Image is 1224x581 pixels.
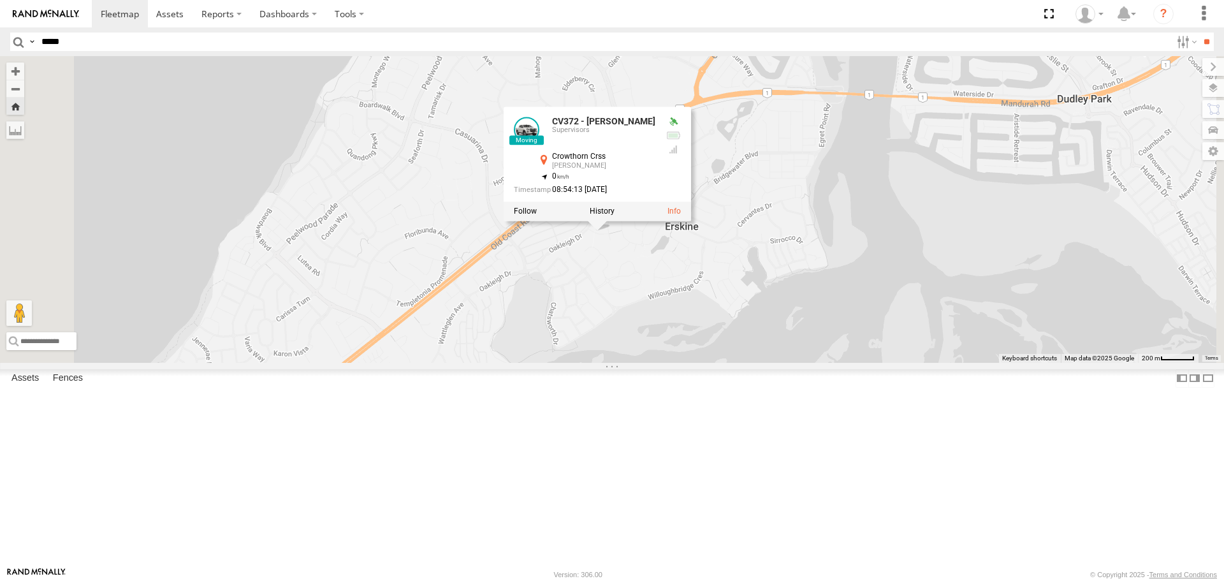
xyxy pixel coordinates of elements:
[666,117,681,128] div: Valid GPS Fix
[1149,571,1217,578] a: Terms and Conditions
[6,121,24,139] label: Measure
[13,10,79,18] img: rand-logo.svg
[1002,354,1057,363] button: Keyboard shortcuts
[6,98,24,115] button: Zoom Home
[666,131,681,141] div: No voltage information received from this device.
[27,33,37,51] label: Search Query
[554,571,602,578] div: Version: 306.00
[1090,571,1217,578] div: © Copyright 2025 -
[1176,369,1188,388] label: Dock Summary Table to the Left
[5,370,45,388] label: Assets
[552,163,655,170] div: [PERSON_NAME]
[1142,355,1160,362] span: 200 m
[1071,4,1108,24] div: Hayley Petersen
[7,568,66,581] a: Visit our Website
[6,300,32,326] button: Drag Pegman onto the map to open Street View
[1138,354,1198,363] button: Map scale: 200 m per 50 pixels
[590,207,615,216] label: View Asset History
[514,207,537,216] label: Realtime tracking of Asset
[1205,355,1218,360] a: Terms (opens in new tab)
[514,117,539,143] a: View Asset Details
[514,186,655,195] div: Date/time of location update
[667,207,681,216] a: View Asset Details
[552,127,655,135] div: Supervisors
[1188,369,1201,388] label: Dock Summary Table to the Right
[1153,4,1174,24] i: ?
[1202,142,1224,160] label: Map Settings
[6,63,24,80] button: Zoom in
[1202,369,1214,388] label: Hide Summary Table
[552,153,655,161] div: Crowthorn Crss
[666,145,681,155] div: GSM Signal = 4
[552,172,569,181] span: 0
[6,80,24,98] button: Zoom out
[47,370,89,388] label: Fences
[1172,33,1199,51] label: Search Filter Options
[552,117,655,127] a: CV372 - [PERSON_NAME]
[1065,355,1134,362] span: Map data ©2025 Google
